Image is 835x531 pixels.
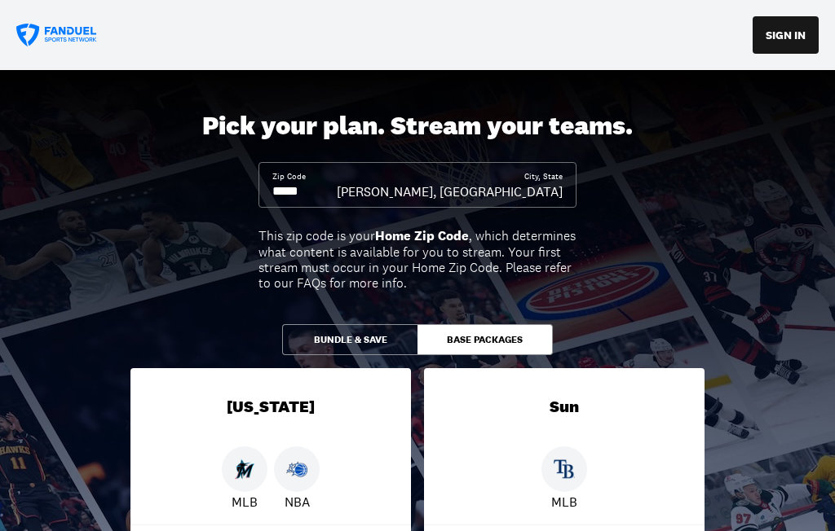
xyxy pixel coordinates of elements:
button: Bundle & Save [282,324,417,355]
div: Zip Code [272,171,306,182]
img: Magic [286,459,307,480]
button: Base Packages [417,324,553,355]
b: Home Zip Code [375,227,469,244]
p: MLB [551,492,577,511]
div: [PERSON_NAME], [GEOGRAPHIC_DATA] [337,182,563,200]
p: NBA [285,492,310,511]
div: Pick your plan. Stream your teams. [202,111,633,142]
div: City, State [524,171,563,182]
div: Sun [424,368,705,446]
button: SIGN IN [753,16,819,54]
img: Rays [554,459,575,480]
p: MLB [232,492,258,511]
img: Marlins [234,459,255,480]
div: This zip code is your , which determines what content is available for you to stream. Your first ... [258,228,577,291]
div: [US_STATE] [130,368,411,446]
